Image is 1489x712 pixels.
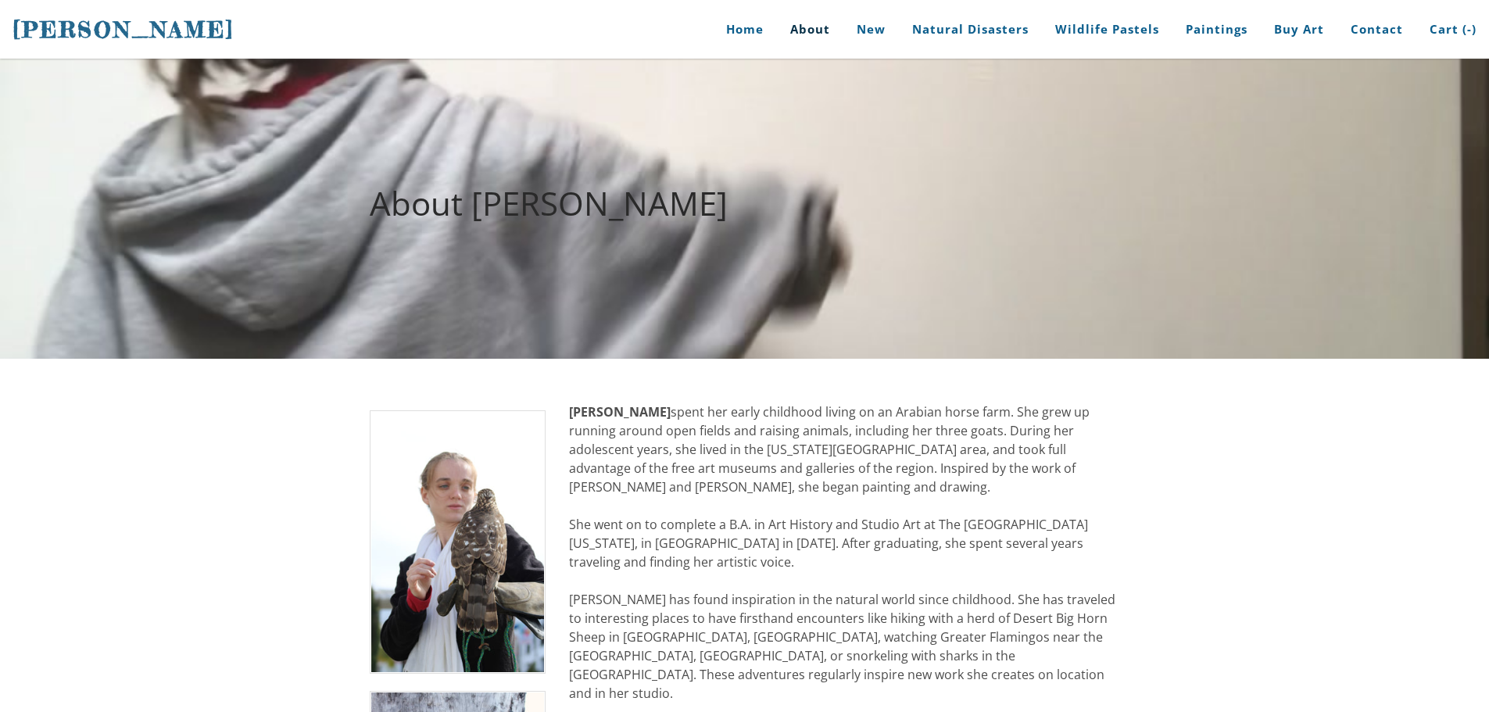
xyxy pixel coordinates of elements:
font: About [PERSON_NAME] [370,181,728,225]
a: [PERSON_NAME] [13,15,234,45]
img: Stephanie peters [370,410,546,674]
span: - [1467,21,1472,37]
span: [PERSON_NAME] [13,16,234,43]
strong: [PERSON_NAME] [569,403,671,420]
